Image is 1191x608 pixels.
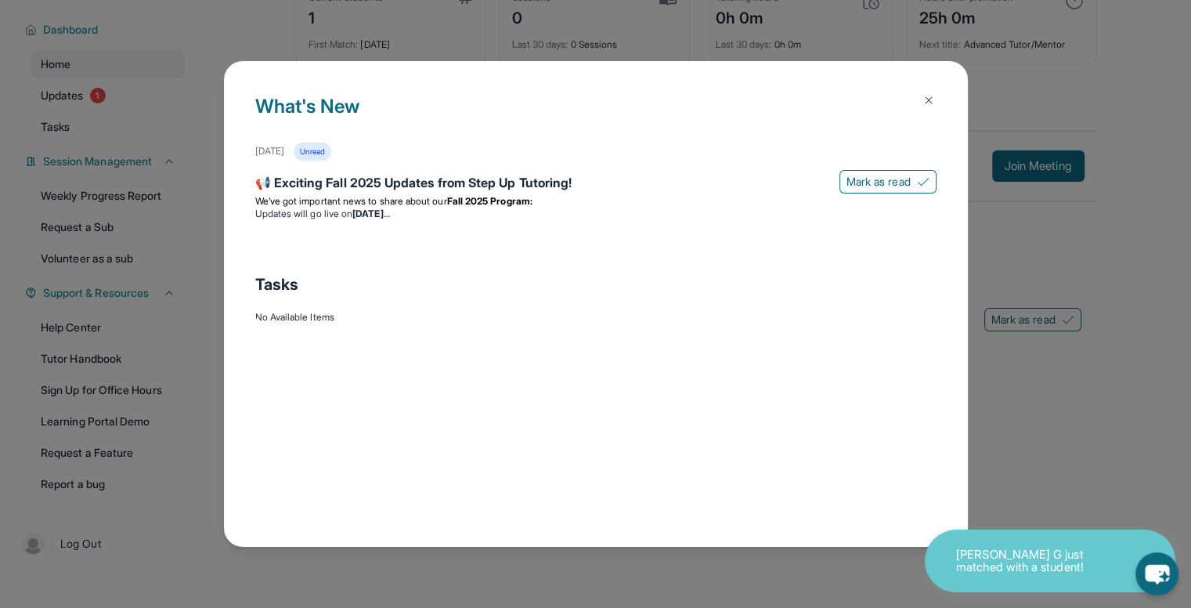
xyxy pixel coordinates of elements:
[255,145,284,157] div: [DATE]
[255,208,937,220] li: Updates will go live on
[255,311,937,324] div: No Available Items
[255,195,447,207] span: We’ve got important news to share about our
[922,94,935,107] img: Close Icon
[839,170,937,194] button: Mark as read
[255,273,298,295] span: Tasks
[352,208,389,219] strong: [DATE]
[255,173,937,195] div: 📢 Exciting Fall 2025 Updates from Step Up Tutoring!
[956,548,1113,574] p: [PERSON_NAME] G just matched with a student!
[255,92,937,143] h1: What's New
[447,195,532,207] strong: Fall 2025 Program:
[294,143,331,161] div: Unread
[846,174,911,190] span: Mark as read
[1135,552,1178,595] button: chat-button
[917,176,929,188] img: Mark as read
